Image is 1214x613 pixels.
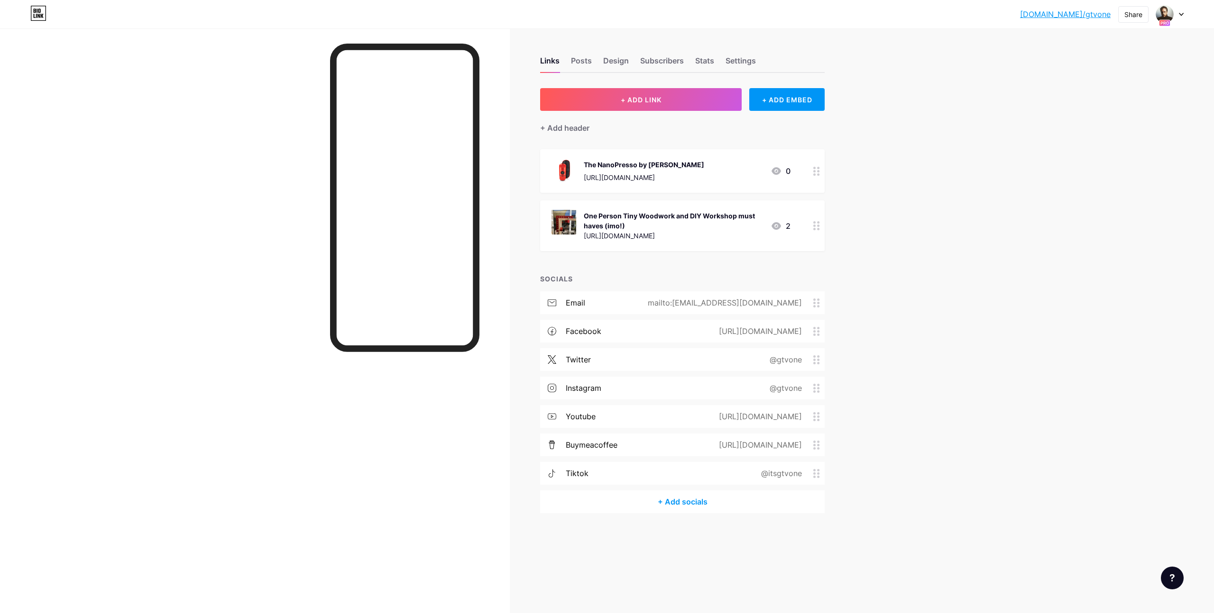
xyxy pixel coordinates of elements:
div: Design [603,55,629,72]
img: The NanoPresso by Wacaco [552,159,576,183]
div: @itsgtvone [746,468,813,479]
div: mailto:[EMAIL_ADDRESS][DOMAIN_NAME] [633,297,813,308]
div: Subscribers [640,55,684,72]
div: youtube [566,411,596,422]
div: + Add header [540,122,589,134]
div: buymeacoffee [566,439,617,451]
button: + ADD LINK [540,88,742,111]
div: Posts [571,55,592,72]
div: The NanoPresso by [PERSON_NAME] [584,160,704,170]
div: instagram [566,382,601,394]
div: @gtvone [754,382,813,394]
div: Settings [726,55,756,72]
div: [URL][DOMAIN_NAME] [704,411,813,422]
div: [URL][DOMAIN_NAME] [584,172,704,182]
div: twitter [566,354,591,365]
div: One Person Tiny Woodwork and DIY Workshop must haves (imo!) [584,211,763,231]
div: Stats [695,55,714,72]
div: + ADD EMBED [749,88,825,111]
div: [URL][DOMAIN_NAME] [704,439,813,451]
img: Simon Pollock [1156,5,1174,23]
div: SOCIALS [540,274,825,284]
div: @gtvone [754,354,813,365]
span: + ADD LINK [621,96,662,104]
div: [URL][DOMAIN_NAME] [704,325,813,337]
img: One Person Tiny Woodwork and DIY Workshop must haves (imo!) [552,210,576,234]
div: facebook [566,325,601,337]
a: [DOMAIN_NAME]/gtvone [1020,9,1111,20]
div: Share [1124,9,1142,19]
div: Links [540,55,560,72]
div: [URL][DOMAIN_NAME] [584,231,763,241]
div: 2 [771,220,791,232]
div: tiktok [566,468,589,479]
div: + Add socials [540,490,825,513]
div: 0 [771,165,791,177]
div: email [566,297,585,308]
